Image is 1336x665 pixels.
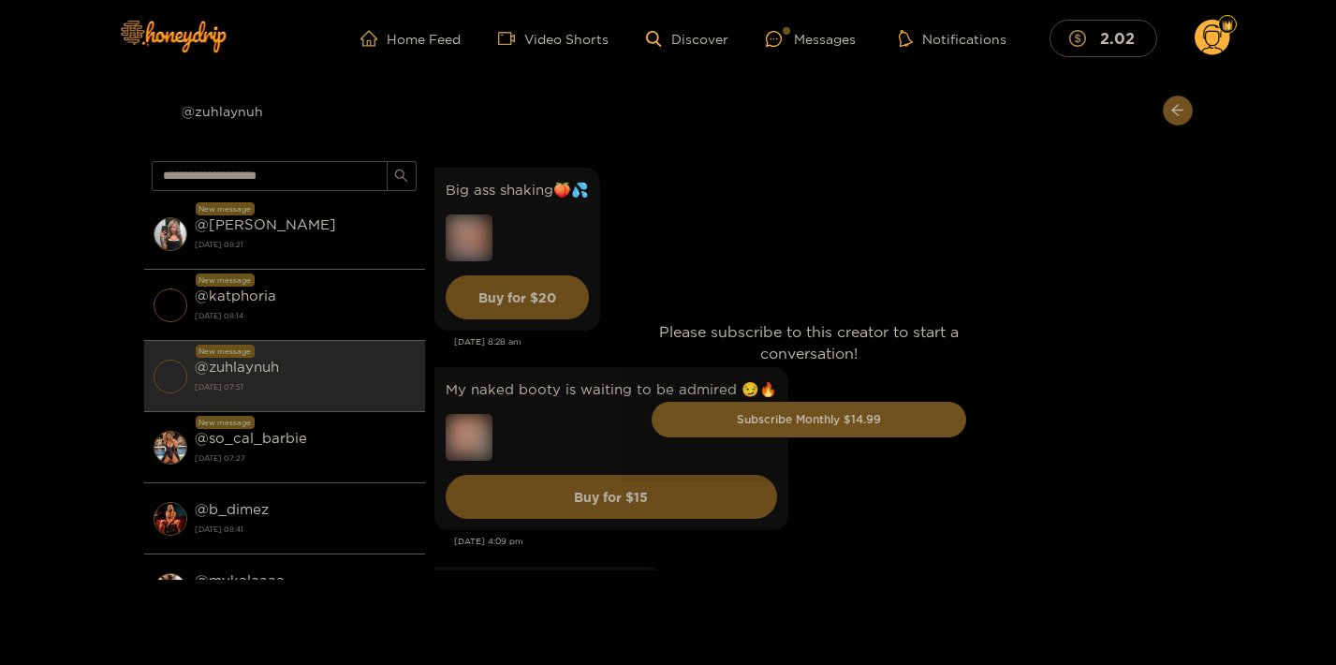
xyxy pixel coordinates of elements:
strong: [DATE] 08:21 [195,236,416,253]
strong: @ b_dimez [195,501,269,517]
button: Notifications [893,29,1012,48]
img: conversation [154,573,187,607]
strong: [DATE] 08:41 [195,521,416,538]
mark: 2.02 [1097,28,1138,48]
a: Video Shorts [498,30,609,47]
strong: @ so_cal_barbie [195,430,307,446]
img: conversation [154,288,187,322]
strong: [DATE] 08:14 [195,307,416,324]
span: video-camera [498,30,524,47]
img: conversation [154,431,187,465]
strong: @ zuhlaynuh [195,359,279,375]
strong: @ mykalaaaa [195,572,285,588]
div: New message [196,416,255,429]
button: Subscribe Monthly $14.99 [652,402,966,437]
button: 2.02 [1050,20,1157,56]
strong: @ [PERSON_NAME] [195,216,336,232]
img: conversation [154,502,187,536]
button: arrow-left [1163,96,1193,126]
button: search [387,161,417,191]
strong: [DATE] 07:51 [195,378,416,395]
div: Messages [766,28,856,50]
div: @zuhlaynuh [144,96,425,126]
div: New message [196,273,255,287]
a: Discover [646,31,727,47]
img: Fan Level [1222,20,1233,31]
p: Please subscribe to this creator to start a conversation! [652,321,966,364]
span: home [360,30,387,47]
div: New message [196,345,255,358]
a: Home Feed [360,30,461,47]
img: conversation [154,217,187,251]
span: arrow-left [1170,103,1184,119]
div: New message [196,202,255,215]
span: dollar [1069,30,1095,47]
span: search [394,169,408,185]
strong: [DATE] 07:27 [195,450,416,466]
strong: @ katphoria [195,288,276,303]
img: conversation [154,360,187,393]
